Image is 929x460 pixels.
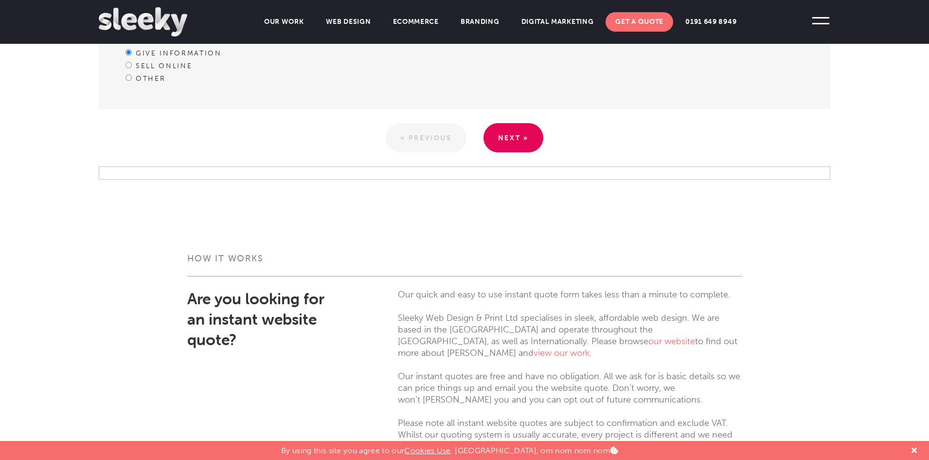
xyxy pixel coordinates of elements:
[281,441,618,455] p: By using this site you agree to our . [GEOGRAPHIC_DATA], om nom nom nom
[136,49,222,57] label: Give information
[383,12,448,32] a: Ecommerce
[136,62,192,70] label: Sell online
[648,336,695,347] a: our website
[99,7,187,37] img: Sleeky Web Design Newcastle
[451,12,509,32] a: Branding
[398,359,742,405] p: Our instant quotes are free and have no obligation. All we ask for is basic details so we can pri...
[606,12,673,32] a: Get A Quote
[187,253,742,276] h3: How it works
[254,12,314,32] a: Our Work
[398,300,742,359] p: Sleeky Web Design & Print Ltd specialises in sleek, affordable web design. We are based in the [G...
[512,12,604,32] a: Digital Marketing
[676,12,746,32] a: 0191 649 8949
[136,74,165,83] label: Other
[534,348,590,358] a: view our work
[404,446,451,455] a: Cookies Use
[316,12,381,32] a: Web Design
[187,289,342,350] h2: Are you looking for an instant website quote?
[483,123,543,152] a: Next »
[386,123,466,152] a: « Previous
[398,405,742,452] p: Please note all instant website quotes are subject to confirmation and exclude VAT. Whilst our qu...
[398,289,742,300] p: Our quick and easy to use instant quote form takes less than a minute to complete.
